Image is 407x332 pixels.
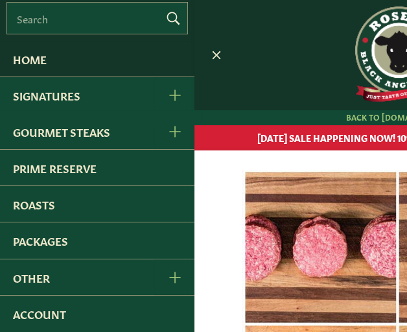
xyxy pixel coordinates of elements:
[154,113,194,149] button: Gourmet Steaks Menu
[154,77,194,113] button: Signatures Menu
[6,2,188,34] input: Search
[154,259,194,295] button: Other Menu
